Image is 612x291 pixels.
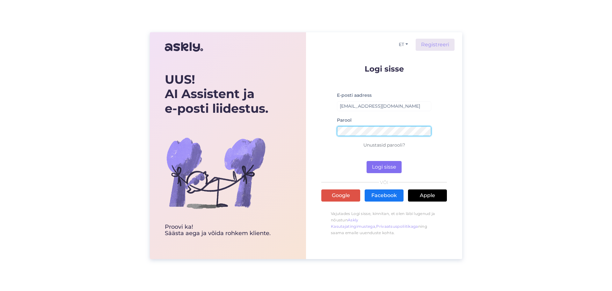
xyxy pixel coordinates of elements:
p: Vajutades Logi sisse, kinnitan, et olen läbi lugenud ja nõustun , ning saama emaile uuenduste kohta. [321,207,447,239]
div: Proovi ka! Säästa aega ja võida rohkem kliente. [165,224,271,237]
p: Logi sisse [321,65,447,73]
button: ET [396,40,411,49]
span: VÕI [379,180,390,185]
a: Unustasid parooli? [363,142,405,148]
a: Registreeri [416,39,455,51]
div: UUS! AI Assistent ja e-posti liidestus. [165,72,271,116]
a: Google [321,189,360,202]
img: Askly [165,39,203,55]
a: Privaatsuspoliitikaga [376,224,418,229]
a: Apple [408,189,447,202]
label: E-posti aadress [337,92,372,99]
input: Sisesta e-posti aadress [337,101,431,111]
label: Parool [337,117,352,124]
a: Facebook [365,189,404,202]
img: bg-askly [165,122,267,224]
button: Logi sisse [367,161,402,173]
a: Askly Kasutajatingimustega [331,218,375,229]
